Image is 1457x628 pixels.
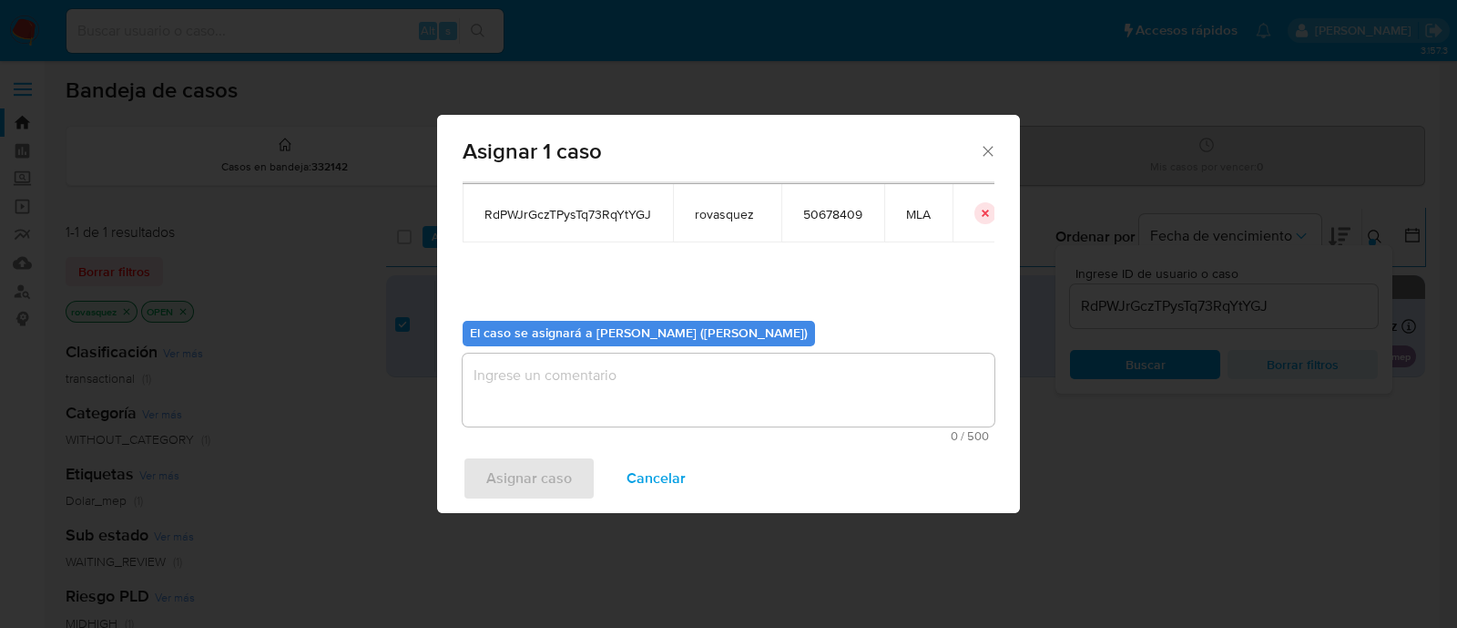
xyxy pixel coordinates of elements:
div: assign-modal [437,115,1020,513]
span: Asignar 1 caso [463,140,979,162]
span: 50678409 [803,206,862,222]
button: icon-button [974,202,996,224]
span: rovasquez [695,206,759,222]
span: RdPWJrGczTPysTq73RqYtYGJ [484,206,651,222]
b: El caso se asignará a [PERSON_NAME] ([PERSON_NAME]) [470,324,808,342]
button: Cerrar ventana [979,142,995,159]
button: Cancelar [603,457,709,500]
span: MLA [906,206,931,222]
span: Máximo 500 caracteres [468,430,989,442]
span: Cancelar [627,458,686,499]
